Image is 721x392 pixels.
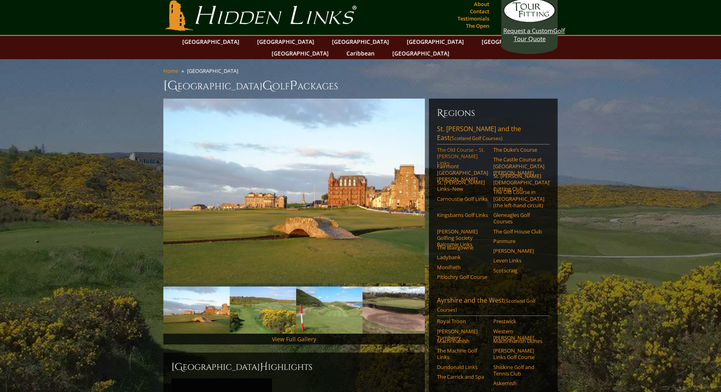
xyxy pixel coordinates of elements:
[437,163,488,183] a: Fairmont [GEOGRAPHIC_DATA][PERSON_NAME]
[388,47,453,59] a: [GEOGRAPHIC_DATA]
[437,124,550,144] a: St. [PERSON_NAME] and the East(Scotland Golf Courses)
[437,338,488,344] a: Machrihanish
[403,36,468,47] a: [GEOGRAPHIC_DATA]
[503,27,553,35] span: Request a Custom
[253,36,318,47] a: [GEOGRAPHIC_DATA]
[437,296,550,316] a: Ayrshire and the West(Scotland Golf Courses)
[493,338,544,344] a: Machrihanish Dunes
[437,328,488,341] a: [PERSON_NAME] Turnberry
[437,212,488,218] a: Kingsbarns Golf Links
[493,173,544,192] a: St. [PERSON_NAME] [DEMOGRAPHIC_DATA]’ Putting Club
[493,189,544,208] a: The Old Course in [GEOGRAPHIC_DATA] (the left-hand circuit)
[437,318,488,324] a: Royal Troon
[493,248,544,254] a: [PERSON_NAME]
[437,146,488,166] a: The Old Course – St. [PERSON_NAME] Links
[437,264,488,270] a: Monifieth
[493,228,544,235] a: The Golf House Club
[260,361,268,373] span: H
[468,6,491,17] a: Contact
[262,78,272,94] span: G
[268,47,333,59] a: [GEOGRAPHIC_DATA]
[290,78,297,94] span: P
[464,20,491,31] a: The Open
[493,364,544,377] a: Shiskine Golf and Tennis Club
[437,107,550,120] h6: Regions
[493,238,544,244] a: Panmure
[493,328,544,341] a: Western [PERSON_NAME]
[437,373,488,380] a: The Carrick and Spa
[493,347,544,361] a: [PERSON_NAME] Links Golf Course
[437,274,488,280] a: Pitlochry Golf Course
[437,254,488,260] a: Ladybank
[328,36,393,47] a: [GEOGRAPHIC_DATA]
[437,196,488,202] a: Carnoustie Golf Links
[478,36,543,47] a: [GEOGRAPHIC_DATA]
[493,380,544,386] a: Askernish
[342,47,379,59] a: Caribbean
[178,36,243,47] a: [GEOGRAPHIC_DATA]
[455,13,491,24] a: Testimonials
[163,78,558,94] h1: [GEOGRAPHIC_DATA] olf ackages
[437,179,488,192] a: St. [PERSON_NAME] Links–New
[493,156,544,176] a: The Castle Course at [GEOGRAPHIC_DATA][PERSON_NAME]
[437,244,488,251] a: The Blairgowrie
[493,318,544,324] a: Prestwick
[171,361,417,373] h2: [GEOGRAPHIC_DATA] ighlights
[272,335,316,343] a: View Full Gallery
[437,347,488,361] a: The Machrie Golf Links
[493,146,544,153] a: The Duke’s Course
[437,228,488,248] a: [PERSON_NAME] Golfing Society Balcomie Links
[437,364,488,370] a: Dundonald Links
[493,267,544,274] a: Scotscraig
[163,67,178,74] a: Home
[493,212,544,225] a: Gleneagles Golf Courses
[187,67,241,74] li: [GEOGRAPHIC_DATA]
[493,257,544,264] a: Leven Links
[450,135,503,142] span: (Scotland Golf Courses)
